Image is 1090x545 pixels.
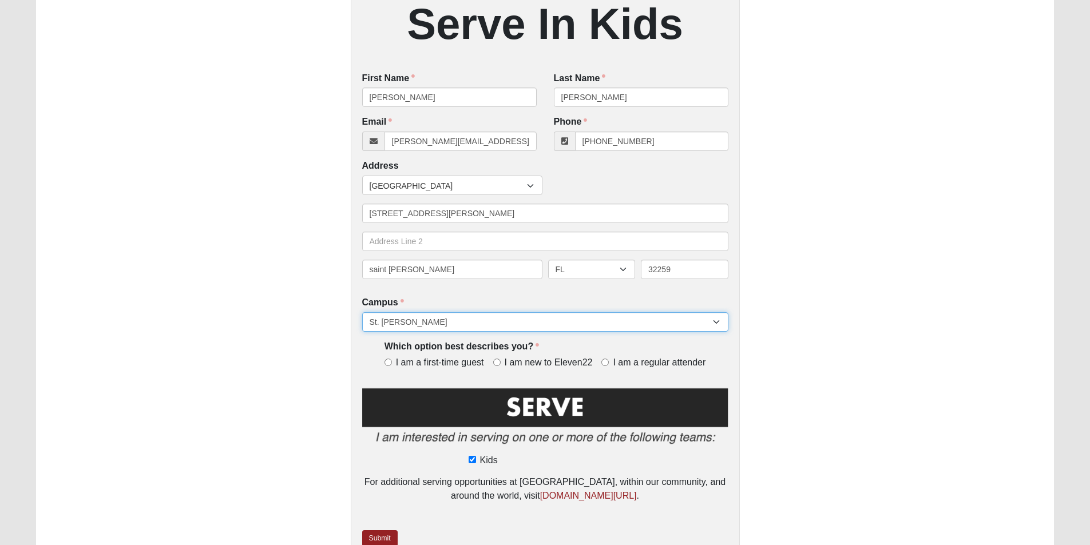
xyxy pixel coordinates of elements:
[505,356,593,369] span: I am new to Eleven22
[554,116,588,129] label: Phone
[601,359,609,366] input: I am a regular attender
[396,356,484,369] span: I am a first-time guest
[362,260,542,279] input: City
[362,72,415,85] label: First Name
[613,356,705,369] span: I am a regular attender
[540,491,637,500] a: [DOMAIN_NAME][URL]
[362,386,728,452] img: Serve2.png
[362,232,728,251] input: Address Line 2
[641,260,728,279] input: Zip
[480,453,498,467] span: Kids
[362,204,728,223] input: Address Line 1
[362,116,393,129] label: Email
[554,72,606,85] label: Last Name
[385,359,392,366] input: I am a first-time guest
[362,475,728,503] div: For additional serving opportunities at [GEOGRAPHIC_DATA], within our community, and around the w...
[362,296,404,309] label: Campus
[370,176,527,196] span: [GEOGRAPHIC_DATA]
[469,456,476,463] input: Kids
[362,160,399,173] label: Address
[385,340,539,353] label: Which option best describes you?
[493,359,501,366] input: I am new to Eleven22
